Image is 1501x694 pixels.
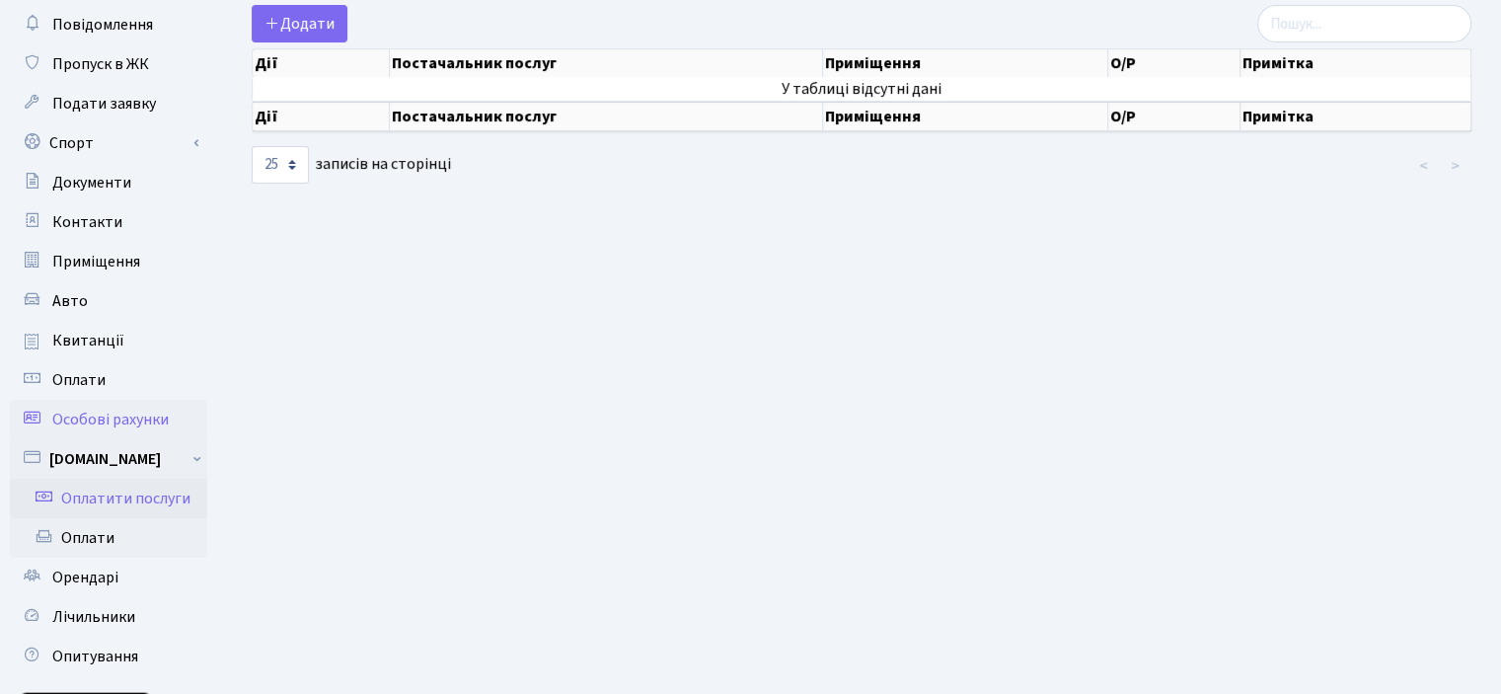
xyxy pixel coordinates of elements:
th: Примітка [1240,49,1471,77]
a: Контакти [10,202,207,242]
a: Орендарі [10,558,207,597]
a: Лічильники [10,597,207,637]
input: Пошук... [1257,5,1471,42]
th: Примітка [1240,102,1471,131]
th: О/Р [1108,49,1240,77]
a: Особові рахунки [10,400,207,439]
th: Приміщення [823,102,1108,131]
span: Подати заявку [52,93,156,115]
a: Авто [10,281,207,321]
span: Орендарі [52,567,118,588]
a: Документи [10,163,207,202]
th: Дії [253,49,390,77]
a: Опитування [10,637,207,676]
a: Оплатити послуги [10,479,207,518]
span: Авто [52,290,88,312]
a: Повідомлення [10,5,207,44]
th: Дії [253,102,390,131]
a: Подати заявку [10,84,207,123]
span: Особові рахунки [52,409,169,430]
select: записів на сторінці [252,146,309,184]
span: Пропуск в ЖК [52,53,149,75]
span: Документи [52,172,131,193]
span: Приміщення [52,251,140,272]
span: Додати [264,13,335,35]
th: Постачальник послуг [390,102,823,131]
span: Повідомлення [52,14,153,36]
a: Квитанції [10,321,207,360]
span: Оплати [52,369,106,391]
a: Приміщення [10,242,207,281]
td: У таблиці відсутні дані [253,77,1471,101]
a: [DOMAIN_NAME] [10,439,207,479]
span: Квитанції [52,330,124,351]
th: Приміщення [823,49,1108,77]
a: Оплати [10,518,207,558]
a: Пропуск в ЖК [10,44,207,84]
span: Опитування [52,646,138,667]
span: Контакти [52,211,122,233]
a: Додати [252,5,347,42]
label: записів на сторінці [252,146,451,184]
th: Постачальник послуг [390,49,823,77]
a: Оплати [10,360,207,400]
span: Лічильники [52,606,135,628]
th: О/Р [1108,102,1240,131]
a: Спорт [10,123,207,163]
